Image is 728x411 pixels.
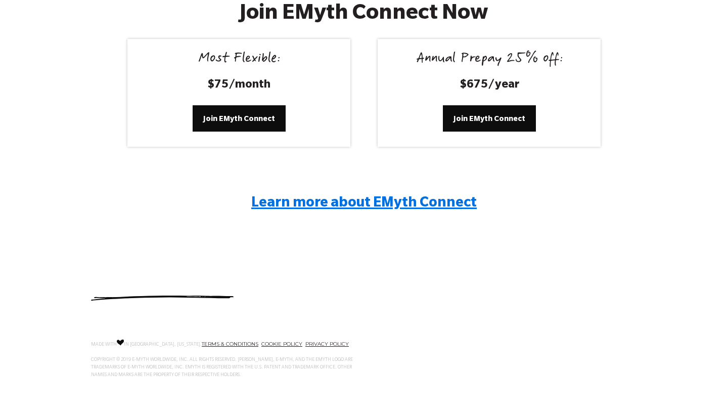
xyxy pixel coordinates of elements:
[390,51,589,68] div: Annual Prepay 25% off:
[261,341,302,347] a: COOKIE POLICY
[203,113,275,124] span: Join EMyth Connect
[251,192,477,211] a: Learn more about EMyth Connect
[91,296,234,301] img: underline.svg
[140,51,339,68] div: Most Flexible:
[305,341,349,347] a: PRIVACY POLICY
[91,357,353,378] span: COPYRIGHT © 2019 E-MYTH WORLDWIDE, INC. ALL RIGHTS RESERVED. [PERSON_NAME], E-MYTH, AND THE EMYTH...
[124,342,202,347] span: IN [GEOGRAPHIC_DATA], [US_STATE].
[443,105,536,132] a: Join EMyth Connect
[193,105,286,132] a: Join EMyth Connect
[677,362,728,411] iframe: Chat Widget
[390,78,589,94] h3: $675/year
[184,3,544,28] h2: Join EMyth Connect Now
[140,78,339,94] h3: $75/month
[251,196,477,212] span: Learn more about EMyth Connect
[453,113,525,124] span: Join EMyth Connect
[91,342,117,347] span: MADE WITH
[202,341,258,347] a: TERMS & CONDITIONS
[117,339,124,346] img: Love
